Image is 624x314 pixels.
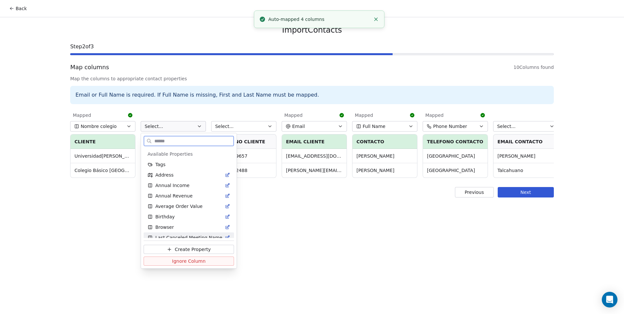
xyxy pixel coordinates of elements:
[148,151,193,157] span: Available Properties
[155,234,222,241] span: Last Canceled Meeting Name
[155,182,190,189] span: Annual Income
[372,15,380,24] button: Close toast
[155,203,203,210] span: Average Order Value
[144,245,234,254] button: Create Property
[155,161,165,168] span: Tags
[155,224,174,230] span: Browser
[155,213,175,220] span: Birthday
[175,246,211,253] span: Create Property
[155,193,193,199] span: Annual Revenue
[155,172,174,178] span: Address
[172,258,206,264] span: Ignore Column
[268,16,370,23] div: Auto-mapped 4 columns
[144,257,234,266] button: Ignore Column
